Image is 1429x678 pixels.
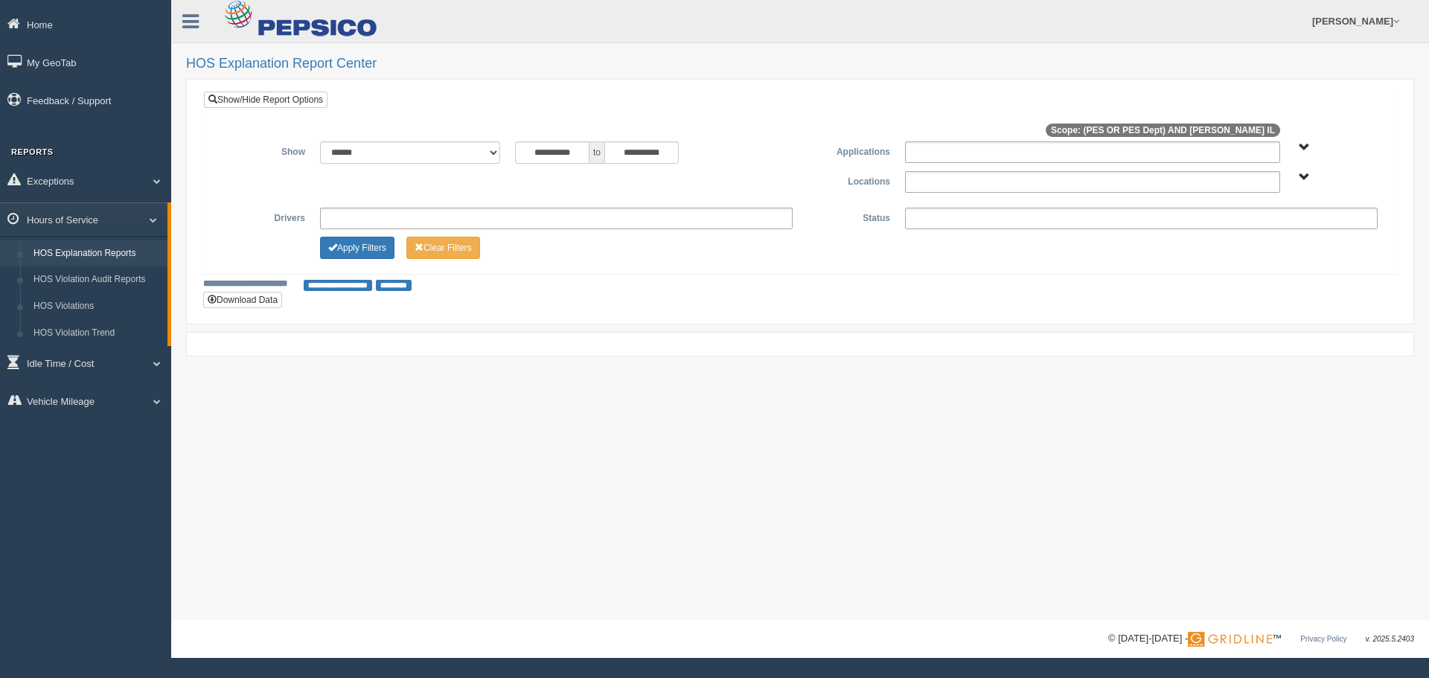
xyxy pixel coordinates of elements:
[800,171,898,189] label: Locations
[1108,631,1414,647] div: © [DATE]-[DATE] - ™
[1366,635,1414,643] span: v. 2025.5.2403
[589,141,604,164] span: to
[215,208,313,226] label: Drivers
[27,240,167,267] a: HOS Explanation Reports
[1046,124,1280,137] span: Scope: (PES OR PES Dept) AND [PERSON_NAME] IL
[1300,635,1346,643] a: Privacy Policy
[215,141,313,159] label: Show
[800,208,898,226] label: Status
[204,92,327,108] a: Show/Hide Report Options
[186,57,1414,71] h2: HOS Explanation Report Center
[1188,632,1272,647] img: Gridline
[27,266,167,293] a: HOS Violation Audit Reports
[27,320,167,347] a: HOS Violation Trend
[800,141,898,159] label: Applications
[203,292,282,308] button: Download Data
[320,237,394,259] button: Change Filter Options
[406,237,480,259] button: Change Filter Options
[27,293,167,320] a: HOS Violations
